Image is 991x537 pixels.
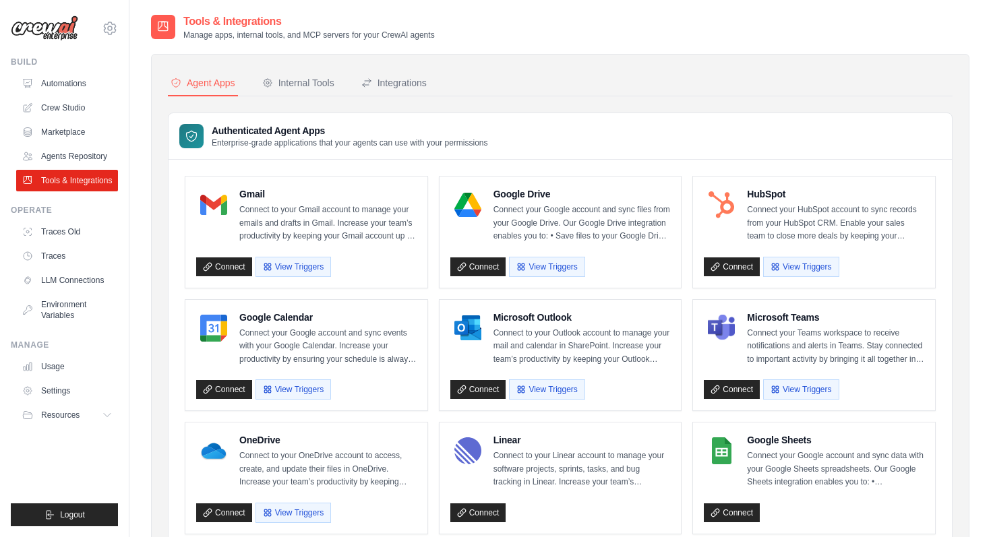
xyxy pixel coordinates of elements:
[16,270,118,291] a: LLM Connections
[239,203,417,243] p: Connect to your Gmail account to manage your emails and drafts in Gmail. Increase your team’s pro...
[747,203,924,243] p: Connect your HubSpot account to sync records from your HubSpot CRM. Enable your sales team to clo...
[361,76,427,90] div: Integrations
[454,437,481,464] img: Linear Logo
[60,509,85,520] span: Logout
[509,257,584,277] button: View Triggers
[704,503,760,522] a: Connect
[200,191,227,218] img: Gmail Logo
[747,327,924,367] p: Connect your Teams workspace to receive notifications and alerts in Teams. Stay connected to impo...
[747,449,924,489] p: Connect your Google account and sync data with your Google Sheets spreadsheets. Our Google Sheets...
[260,71,337,96] button: Internal Tools
[41,410,80,420] span: Resources
[239,187,417,201] h4: Gmail
[16,356,118,377] a: Usage
[450,257,506,276] a: Connect
[493,327,671,367] p: Connect to your Outlook account to manage your mail and calendar in SharePoint. Increase your tea...
[708,315,735,342] img: Microsoft Teams Logo
[16,146,118,167] a: Agents Repository
[16,245,118,267] a: Traces
[16,221,118,243] a: Traces Old
[16,97,118,119] a: Crew Studio
[16,294,118,326] a: Environment Variables
[11,205,118,216] div: Operate
[212,124,488,137] h3: Authenticated Agent Apps
[212,137,488,148] p: Enterprise-grade applications that your agents can use with your permissions
[708,437,735,464] img: Google Sheets Logo
[450,503,506,522] a: Connect
[747,433,924,447] h4: Google Sheets
[200,437,227,464] img: OneDrive Logo
[262,76,334,90] div: Internal Tools
[196,257,252,276] a: Connect
[493,187,671,201] h4: Google Drive
[196,503,252,522] a: Connect
[171,76,235,90] div: Agent Apps
[493,433,671,447] h4: Linear
[16,73,118,94] a: Automations
[239,449,417,489] p: Connect to your OneDrive account to access, create, and update their files in OneDrive. Increase ...
[493,449,671,489] p: Connect to your Linear account to manage your software projects, sprints, tasks, and bug tracking...
[183,30,435,40] p: Manage apps, internal tools, and MCP servers for your CrewAI agents
[454,315,481,342] img: Microsoft Outlook Logo
[11,15,78,41] img: Logo
[16,404,118,426] button: Resources
[763,379,839,400] button: View Triggers
[196,380,252,399] a: Connect
[256,379,331,400] button: View Triggers
[493,203,671,243] p: Connect your Google account and sync files from your Google Drive. Our Google Drive integration e...
[168,71,238,96] button: Agent Apps
[11,340,118,350] div: Manage
[454,191,481,218] img: Google Drive Logo
[239,327,417,367] p: Connect your Google account and sync events with your Google Calendar. Increase your productivity...
[747,187,924,201] h4: HubSpot
[704,380,760,399] a: Connect
[16,121,118,143] a: Marketplace
[183,13,435,30] h2: Tools & Integrations
[708,191,735,218] img: HubSpot Logo
[493,311,671,324] h4: Microsoft Outlook
[256,257,331,277] button: View Triggers
[359,71,429,96] button: Integrations
[704,257,760,276] a: Connect
[239,311,417,324] h4: Google Calendar
[16,380,118,402] a: Settings
[239,433,417,447] h4: OneDrive
[200,315,227,342] img: Google Calendar Logo
[450,380,506,399] a: Connect
[256,503,331,523] button: View Triggers
[16,170,118,191] a: Tools & Integrations
[509,379,584,400] button: View Triggers
[747,311,924,324] h4: Microsoft Teams
[11,57,118,67] div: Build
[11,503,118,526] button: Logout
[763,257,839,277] button: View Triggers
